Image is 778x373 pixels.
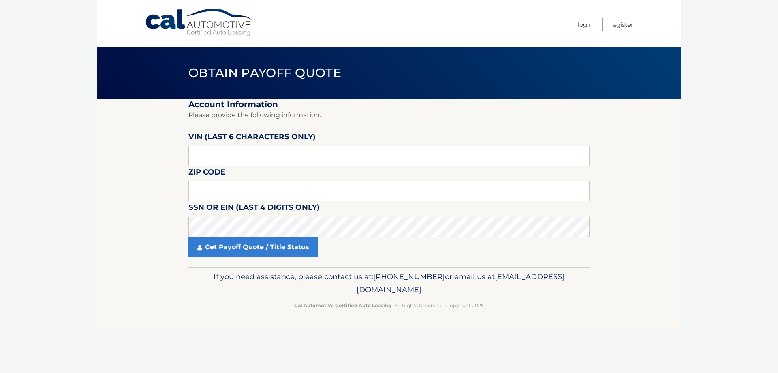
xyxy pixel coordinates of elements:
span: Obtain Payoff Quote [188,65,341,80]
a: Register [610,18,633,31]
strong: Cal Automotive Certified Auto Leasing [294,302,391,308]
p: If you need assistance, please contact us at: or email us at [194,270,584,296]
label: SSN or EIN (last 4 digits only) [188,201,320,216]
label: VIN (last 6 characters only) [188,131,316,146]
h2: Account Information [188,99,590,110]
span: [PHONE_NUMBER] [373,272,445,281]
label: Zip Code [188,166,225,181]
a: Get Payoff Quote / Title Status [188,237,318,257]
a: Login [578,18,593,31]
p: - All Rights Reserved - Copyright 2025 [194,301,584,310]
a: Cal Automotive [145,8,254,37]
p: Please provide the following information. [188,110,590,121]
